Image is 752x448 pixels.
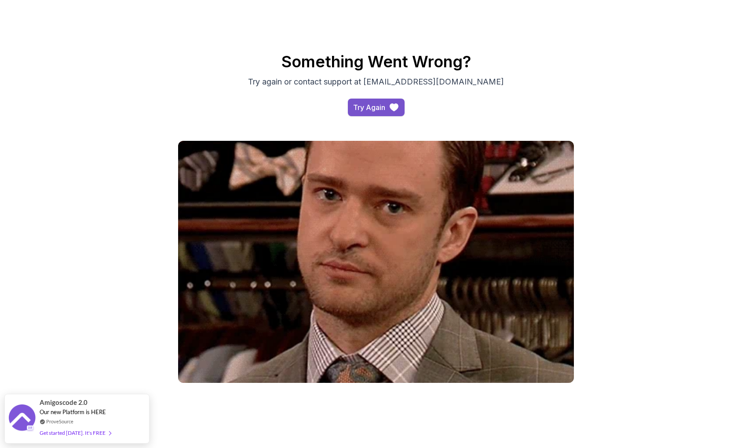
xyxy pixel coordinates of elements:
span: Amigoscode 2.0 [40,397,88,408]
a: ProveSource [46,418,73,425]
div: Try Again [353,102,385,113]
p: Try again or contact support at [EMAIL_ADDRESS][DOMAIN_NAME] [228,76,524,88]
h2: Something Went Wrong? [68,53,684,70]
span: Our new Platform is HERE [40,408,106,415]
a: access-dashboard [348,99,405,116]
button: Try Again [348,99,405,116]
div: Get started [DATE]. It's FREE [40,428,111,438]
img: gif [178,141,574,383]
img: provesource social proof notification image [9,404,35,433]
